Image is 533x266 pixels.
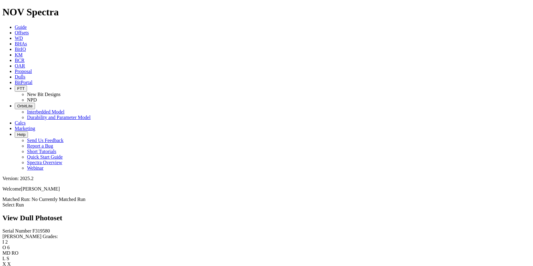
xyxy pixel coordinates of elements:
[2,239,4,245] label: I
[2,176,531,181] div: Version: 2025.2
[15,126,35,131] a: Marketing
[27,109,64,114] a: Interbedded Model
[15,85,27,92] button: FTT
[6,256,9,261] span: S
[17,104,33,108] span: OrbitLite
[15,25,27,30] a: Guide
[2,197,30,202] span: Matched Run:
[15,58,25,63] a: BCR
[2,234,531,239] div: [PERSON_NAME] Grades:
[2,228,31,233] label: Serial Number
[2,214,531,222] h2: View Dull Photoset
[27,149,56,154] a: Short Tutorials
[27,143,53,148] a: Report a Bug
[15,63,25,68] a: OAR
[15,52,23,57] a: KM
[2,186,531,192] p: Welcome
[2,202,24,207] a: Select Run
[15,36,23,41] a: WD
[27,160,62,165] a: Spectra Overview
[27,154,63,160] a: Quick Start Guide
[5,239,8,245] span: 2
[27,165,44,171] a: Webinar
[17,132,25,137] span: Help
[12,250,18,256] span: RO
[27,97,37,102] a: NPD
[33,228,50,233] span: F319580
[15,80,33,85] a: BitPortal
[15,131,28,138] button: Help
[15,120,26,125] a: Calcs
[15,103,35,109] button: OrbitLite
[15,47,26,52] a: BitIQ
[17,86,25,91] span: FTT
[2,245,6,250] label: O
[15,69,32,74] a: Proposal
[15,30,29,35] a: Offsets
[7,245,10,250] span: 6
[27,92,60,97] a: New Bit Designs
[27,138,63,143] a: Send Us Feedback
[15,74,25,79] a: Dulls
[2,250,10,256] label: MD
[21,186,60,191] span: [PERSON_NAME]
[2,6,531,18] h1: NOV Spectra
[27,115,91,120] a: Durability and Parameter Model
[15,41,27,46] a: BHAs
[2,256,5,261] label: L
[32,197,86,202] span: No Currently Matched Run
